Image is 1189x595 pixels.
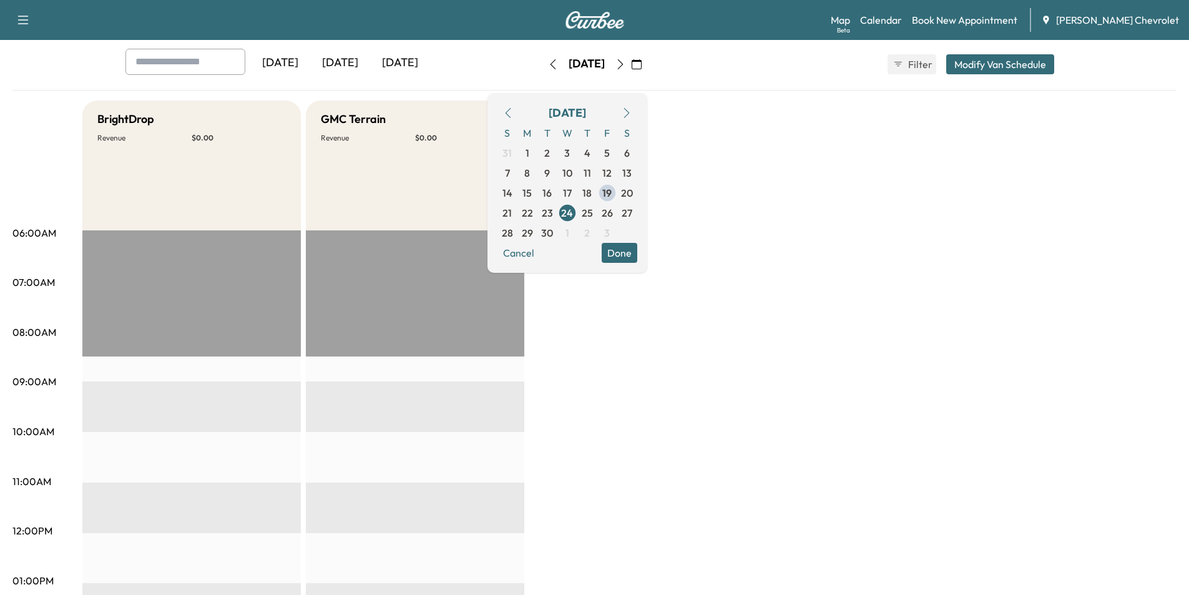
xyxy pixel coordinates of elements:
[12,573,54,588] p: 01:00PM
[602,205,613,220] span: 26
[321,111,386,128] h5: GMC Terrain
[584,165,591,180] span: 11
[622,205,632,220] span: 27
[542,205,553,220] span: 23
[497,243,540,263] button: Cancel
[617,123,637,143] span: S
[621,185,633,200] span: 20
[502,185,512,200] span: 14
[622,165,632,180] span: 13
[502,145,512,160] span: 31
[502,205,512,220] span: 21
[831,12,850,27] a: MapBeta
[541,225,553,240] span: 30
[192,133,286,143] p: $ 0.00
[908,57,931,72] span: Filter
[563,185,572,200] span: 17
[860,12,902,27] a: Calendar
[564,145,570,160] span: 3
[526,145,529,160] span: 1
[537,123,557,143] span: T
[837,26,850,35] div: Beta
[12,225,56,240] p: 06:00AM
[321,133,415,143] p: Revenue
[602,243,637,263] button: Done
[12,523,52,538] p: 12:00PM
[12,325,56,340] p: 08:00AM
[12,424,54,439] p: 10:00AM
[505,165,510,180] span: 7
[584,145,590,160] span: 4
[569,56,605,72] div: [DATE]
[604,145,610,160] span: 5
[584,225,590,240] span: 2
[502,225,513,240] span: 28
[310,49,370,77] div: [DATE]
[562,165,572,180] span: 10
[522,185,532,200] span: 15
[602,185,612,200] span: 19
[370,49,430,77] div: [DATE]
[522,225,533,240] span: 29
[624,145,630,160] span: 6
[549,104,586,122] div: [DATE]
[888,54,936,74] button: Filter
[561,205,573,220] span: 24
[912,12,1017,27] a: Book New Appointment
[557,123,577,143] span: W
[497,123,517,143] span: S
[544,145,550,160] span: 2
[582,185,592,200] span: 18
[415,133,509,143] p: $ 0.00
[577,123,597,143] span: T
[524,165,530,180] span: 8
[1056,12,1179,27] span: [PERSON_NAME] Chevrolet
[602,165,612,180] span: 12
[12,474,51,489] p: 11:00AM
[582,205,593,220] span: 25
[604,225,610,240] span: 3
[517,123,537,143] span: M
[542,185,552,200] span: 16
[12,275,55,290] p: 07:00AM
[522,205,533,220] span: 22
[565,11,625,29] img: Curbee Logo
[544,165,550,180] span: 9
[250,49,310,77] div: [DATE]
[565,225,569,240] span: 1
[946,54,1054,74] button: Modify Van Schedule
[97,133,192,143] p: Revenue
[12,374,56,389] p: 09:00AM
[97,111,154,128] h5: BrightDrop
[597,123,617,143] span: F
